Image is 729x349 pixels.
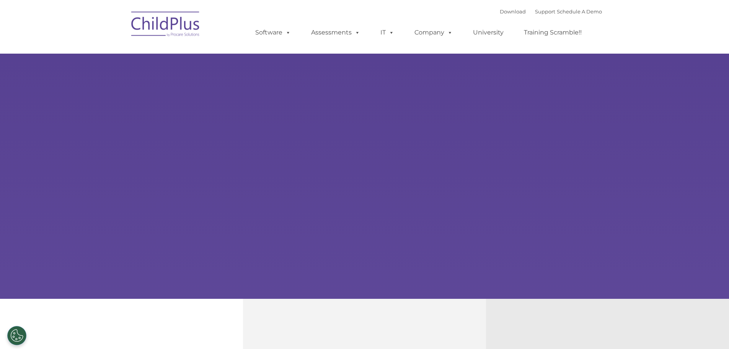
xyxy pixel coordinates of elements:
a: Schedule A Demo [557,8,602,15]
a: IT [373,25,402,40]
a: Software [248,25,298,40]
a: University [465,25,511,40]
img: ChildPlus by Procare Solutions [127,6,204,44]
button: Cookies Settings [7,326,26,345]
a: Training Scramble!! [516,25,589,40]
a: Support [535,8,555,15]
a: Assessments [303,25,368,40]
font: | [500,8,602,15]
a: Company [407,25,460,40]
a: Download [500,8,526,15]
